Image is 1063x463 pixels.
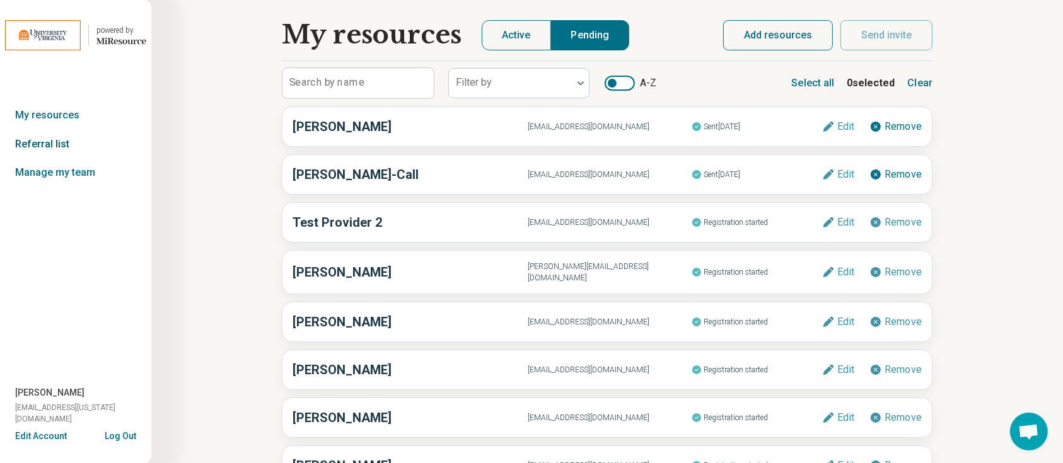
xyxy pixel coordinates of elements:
h3: [PERSON_NAME]-Call [293,165,528,184]
span: Sent [DATE] [692,166,822,183]
button: Edit [822,120,854,133]
b: 0 selected [847,76,895,91]
span: Edit [837,317,854,327]
span: Edit [837,267,854,277]
h3: Test Provider 2 [293,213,528,232]
span: Remove [885,267,922,277]
button: Edit [822,316,854,328]
button: Log Out [105,430,136,440]
span: Remove [885,217,922,227]
img: University of Virginia [5,20,81,50]
span: Remove [885,413,922,423]
button: Remove [869,316,922,328]
button: Edit [822,411,854,424]
h3: [PERSON_NAME] [293,263,528,282]
span: [EMAIL_ADDRESS][US_STATE][DOMAIN_NAME] [15,402,151,425]
span: [EMAIL_ADDRESS][DOMAIN_NAME] [528,121,691,132]
span: [EMAIL_ADDRESS][DOMAIN_NAME] [528,412,691,423]
button: Remove [869,216,922,229]
span: Registration started [692,264,822,280]
span: Registration started [692,362,822,378]
label: Search by name [289,77,364,88]
span: Remove [885,365,922,375]
h3: [PERSON_NAME] [293,360,528,379]
span: [EMAIL_ADDRESS][DOMAIN_NAME] [528,169,691,180]
label: Filter by [456,76,492,88]
span: Remove [885,122,922,132]
button: Active [482,20,551,50]
a: University of Virginiapowered by [5,20,146,50]
span: Registration started [692,214,822,231]
button: Remove [869,363,922,376]
span: Edit [837,365,854,375]
button: Remove [869,120,922,133]
span: Registration started [692,314,822,330]
button: Send invite [840,20,932,50]
button: Edit [822,363,854,376]
button: Pending [551,20,630,50]
button: Edit [822,216,854,229]
button: Clear [908,68,933,98]
button: Remove [869,266,922,278]
h1: My resources [282,20,462,50]
span: Edit [837,169,854,180]
div: powered by [96,25,146,36]
span: Sent [DATE] [692,118,822,135]
button: Add resources [723,20,833,50]
button: Edit [822,168,854,181]
span: [EMAIL_ADDRESS][DOMAIN_NAME] [528,364,691,375]
button: Remove [869,411,922,424]
span: Registration started [692,409,822,426]
h3: [PERSON_NAME] [293,312,528,331]
label: A-Z [605,76,656,91]
button: Edit Account [15,430,67,443]
span: [PERSON_NAME][EMAIL_ADDRESS][DOMAIN_NAME] [528,261,691,283]
span: Remove [885,317,922,327]
span: [EMAIL_ADDRESS][DOMAIN_NAME] [528,217,691,228]
button: Select all [792,68,835,98]
button: Remove [869,168,922,181]
span: Remove [885,169,922,180]
span: Edit [837,217,854,227]
h3: [PERSON_NAME] [293,117,528,136]
span: [EMAIL_ADDRESS][DOMAIN_NAME] [528,316,691,328]
a: Open chat [1010,413,1048,450]
span: Edit [837,413,854,423]
h3: [PERSON_NAME] [293,408,528,427]
button: Edit [822,266,854,278]
span: Edit [837,122,854,132]
span: [PERSON_NAME] [15,386,84,399]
